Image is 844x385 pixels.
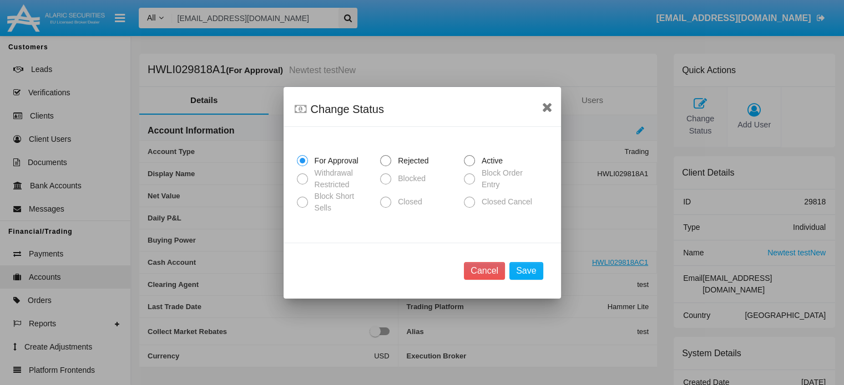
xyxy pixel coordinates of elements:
[391,196,425,208] span: Closed
[308,155,361,167] span: For Approval
[308,191,376,214] span: Block Short Sells
[295,100,550,118] div: Change Status
[509,262,543,280] button: Save
[475,196,535,208] span: Closed Cancel
[391,155,431,167] span: Rejected
[464,262,505,280] button: Cancel
[391,173,428,184] span: Blocked
[475,167,543,191] span: Block Order Entry
[308,167,376,191] span: Withdrawal Restricted
[475,155,506,167] span: Active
